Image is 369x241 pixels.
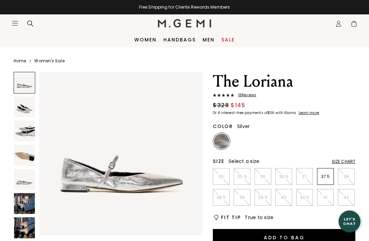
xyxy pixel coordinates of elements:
[231,101,245,110] span: $145
[317,174,333,179] p: 37.5
[338,174,354,179] p: 38
[297,195,313,200] p: 40.5
[234,93,256,97] span: 18 Review s
[245,214,273,221] span: True to size
[317,195,333,200] p: 41
[14,169,35,190] img: The Loriana
[213,124,233,129] h2: Color
[134,37,156,42] a: Women
[213,72,355,91] h1: The Loriana
[229,158,259,165] span: Select a size
[275,110,298,115] klarna-placement-style-body: with Klarna
[221,37,235,42] a: Sale
[14,145,35,166] img: The Loriana
[14,217,35,238] img: The Loriana
[214,134,229,149] img: Silver
[12,20,18,27] button: Open site menu
[203,37,215,42] a: Men
[237,123,250,130] span: Silver
[213,110,268,115] klarna-placement-style-body: Or 4 interest-free payments of
[14,97,35,117] img: The Loriana
[297,174,313,179] p: 37
[213,101,229,110] span: $328
[34,58,64,64] a: Women's Sale
[39,72,202,235] img: The Loriana
[14,120,35,141] img: The Loriana
[339,217,360,226] div: Let's Chat
[299,110,319,115] klarna-placement-style-cta: Learn more
[338,195,354,200] p: 42
[213,93,355,99] a: 18Reviews
[221,215,241,220] h2: Fit Tip
[255,174,271,179] p: 36
[213,195,229,200] p: 38.5
[268,110,274,115] klarna-placement-style-amount: $36
[276,195,292,200] p: 40
[14,193,35,214] img: The Loriana
[234,195,250,200] p: 39
[158,19,211,27] img: M.Gemi
[276,174,292,179] p: 36.5
[298,111,319,115] a: Learn more
[163,37,196,42] a: Handbags
[332,159,355,164] div: Size Chart
[14,58,26,64] a: Home
[213,158,224,164] h2: Size
[213,174,229,179] p: 35
[255,195,271,200] p: 39.5
[234,174,250,179] p: 35.5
